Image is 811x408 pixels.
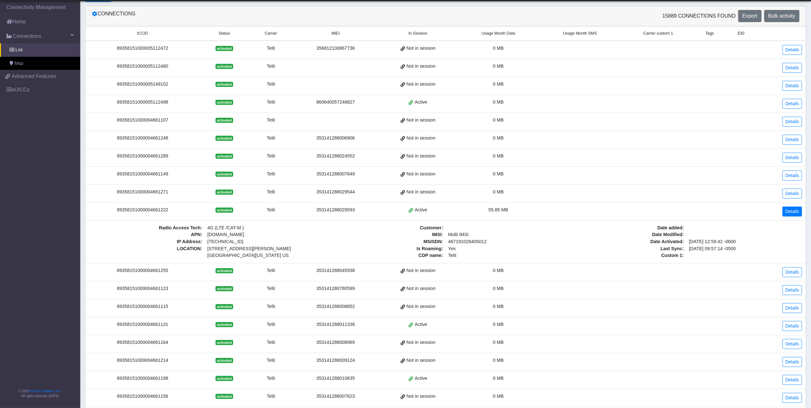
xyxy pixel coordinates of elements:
div: Telit [253,339,289,346]
span: activated [215,394,233,399]
a: Details [782,321,802,331]
span: APN : [89,231,205,238]
div: 860640057248827 [297,99,374,106]
span: 0 MB [493,394,504,399]
span: Advanced Features [12,72,56,80]
span: 0 MB [493,304,504,309]
a: Details [782,339,802,349]
div: Telit [253,117,289,124]
a: Telit IoT Solutions, Inc. [29,389,61,393]
span: activated [215,100,233,105]
a: Details [782,99,802,109]
a: Details [782,63,802,73]
span: activated [215,64,233,69]
span: activated [215,190,233,195]
a: Details [782,153,802,163]
span: Not in session [407,135,435,142]
a: Details [782,135,802,145]
a: Details [782,285,802,295]
span: 0 MB [493,358,504,363]
div: Telit [253,63,289,70]
span: Is Roaming : [330,245,446,252]
span: Customer : [330,225,446,232]
span: 55.85 MB [488,207,508,212]
div: 89358151000004661107 [89,117,196,124]
div: 353141288029544 [297,189,374,196]
span: Tags [705,30,714,37]
span: IMEI [332,30,340,37]
span: Not in session [407,81,435,88]
span: Usage Month SMS [563,30,597,37]
span: [DATE] 12:59:42 -0600 [687,238,802,245]
span: Not in session [407,267,435,274]
span: activated [215,304,233,309]
div: 353141288010635 [297,375,374,382]
span: Not in session [407,357,435,364]
div: 353141288045938 [297,267,374,274]
div: 353141288007623 [297,393,374,400]
a: Details [782,81,802,91]
span: 0 MB [493,171,504,176]
a: Details [782,267,802,277]
span: activated [215,136,233,141]
div: 353141288007649 [297,171,374,178]
span: CDP name : [330,252,446,259]
span: Not in session [407,285,435,292]
div: Telit [253,375,289,382]
div: 89358151000004661156 [89,393,196,400]
a: Details [782,357,802,367]
div: 89358151000005149102 [89,81,196,88]
span: 0 MB [493,189,504,194]
span: LOCATION : [89,245,205,259]
span: 467191028405012 [446,238,562,245]
span: IP Address : [89,238,205,245]
div: 89358151000004661123 [89,285,196,292]
span: Export [742,13,757,19]
span: List [15,47,22,54]
span: activated [215,268,233,273]
div: Telit [253,189,289,196]
div: Telit [253,171,289,178]
span: Not in session [407,153,435,160]
span: Map [14,60,23,67]
div: Telit [253,153,289,160]
a: Details [782,117,802,127]
span: Radio Access Tech : [89,225,205,232]
span: Bulk activity [768,13,795,19]
span: 0 MB [493,153,504,158]
span: 0 MB [493,117,504,123]
div: Telit [253,135,289,142]
div: Telit [253,321,289,328]
span: 0 MB [493,46,504,51]
span: Telit [446,252,562,259]
div: 89358151000004661255 [89,267,196,274]
span: 0 MB [493,135,504,140]
span: activated [215,322,233,327]
div: 89358151000004661222 [89,207,196,214]
span: MSISDN : [330,238,446,245]
span: activated [215,208,233,213]
span: 0 MB [493,340,504,345]
span: Yes [448,246,456,251]
span: Not in session [407,63,435,70]
span: ICCID [137,30,148,37]
span: Active [415,375,427,382]
span: [DATE] 09:57:14 -0500 [687,245,802,252]
span: [STREET_ADDRESS][PERSON_NAME] [207,245,318,252]
span: Carrier custom 1 [643,30,673,37]
div: Telit [253,303,289,310]
div: Telit [253,45,289,52]
a: Details [782,393,802,403]
a: Details [782,45,802,55]
span: 15889 Connections found [663,12,736,20]
span: activated [215,358,233,363]
div: Telit [253,267,289,274]
span: Usage Month Data [482,30,515,37]
span: Not in session [407,303,435,310]
span: [DOMAIN_NAME] [205,231,321,238]
span: Date added : [571,225,687,232]
div: 353141288008852 [297,303,374,310]
div: 89358151000004661289 [89,153,196,160]
div: 89358151000004661198 [89,375,196,382]
div: 353141288024552 [297,153,374,160]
